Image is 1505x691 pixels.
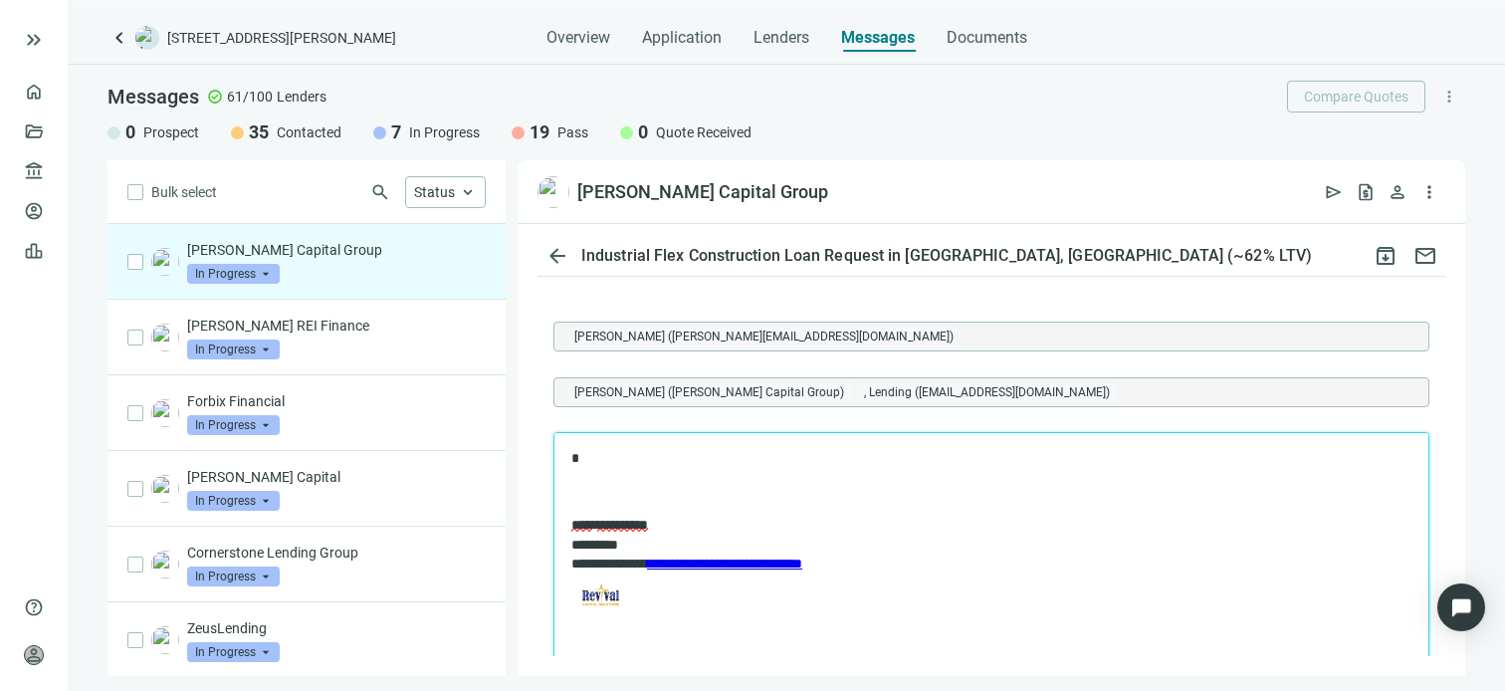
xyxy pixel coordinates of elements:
[125,120,135,144] span: 0
[1287,81,1425,113] button: Compare Quotes
[277,87,326,107] span: Lenders
[187,264,280,284] span: In Progress
[530,120,549,144] span: 19
[574,327,954,346] span: [PERSON_NAME] ([PERSON_NAME][EMAIL_ADDRESS][DOMAIN_NAME])
[409,122,480,142] span: In Progress
[1413,176,1445,208] button: more_vert
[151,475,179,503] img: 050ecbbc-33a4-4638-ad42-49e587a38b20
[577,246,1316,266] div: Industrial Flex Construction Loan Request in [GEOGRAPHIC_DATA], [GEOGRAPHIC_DATA] (~62% LTV)
[414,184,455,200] span: Status
[187,391,486,411] p: Forbix Financial
[24,645,44,665] span: person
[187,642,280,662] span: In Progress
[227,87,273,107] span: 61/100
[1437,583,1485,631] div: Open Intercom Messenger
[167,28,396,48] span: [STREET_ADDRESS][PERSON_NAME]
[1413,244,1437,268] span: mail
[1366,236,1405,276] button: archive
[22,28,46,52] button: keyboard_double_arrow_right
[151,181,217,203] span: Bulk select
[1324,182,1344,202] span: send
[1318,176,1350,208] button: send
[187,618,486,638] p: ZeusLending
[841,28,915,47] span: Messages
[642,28,722,48] span: Application
[135,26,159,50] img: deal-logo
[207,89,223,105] span: check_circle
[545,244,569,268] span: arrow_back
[187,543,486,563] p: Cornerstone Lending Group
[1388,182,1407,202] span: person
[187,415,280,435] span: In Progress
[249,120,269,144] span: 35
[277,122,341,142] span: Contacted
[187,240,486,260] p: [PERSON_NAME] Capital Group
[187,340,280,359] span: In Progress
[856,382,1118,402] span: , Lending (lending@hansonre.com)
[187,491,280,511] span: In Progress
[864,382,1110,402] span: , Lending ([EMAIL_ADDRESS][DOMAIN_NAME])
[566,327,962,346] span: Taylor Poe (taylor@hansonre.com)
[459,183,477,201] span: keyboard_arrow_up
[1419,182,1439,202] span: more_vert
[1433,81,1465,113] button: more_vert
[107,26,131,50] a: keyboard_arrow_left
[1440,88,1458,106] span: more_vert
[656,122,752,142] span: Quote Received
[391,120,401,144] span: 7
[24,161,38,181] span: account_balance
[947,28,1027,48] span: Documents
[187,467,486,487] p: [PERSON_NAME] Capital
[546,28,610,48] span: Overview
[557,122,588,142] span: Pass
[187,316,486,336] p: [PERSON_NAME] REI Finance
[151,399,179,427] img: 9c74dd18-5a3a-48e1-bbf5-cac8b8b48b2c
[151,248,179,276] img: fa057042-5c32-4372-beb9-709f7eabc3a9
[537,236,577,276] button: arrow_back
[143,122,199,142] span: Prospect
[753,28,809,48] span: Lenders
[187,567,280,586] span: In Progress
[1374,244,1397,268] span: archive
[1382,176,1413,208] button: person
[151,626,179,654] img: 6f99175b-c9c0-45d6-a604-2174e82a15ec
[151,324,179,351] img: 892ec110-48c5-4e5d-b32d-80237583720c
[1356,182,1376,202] span: request_quote
[577,180,828,204] div: [PERSON_NAME] Capital Group
[1405,236,1445,276] button: mail
[1350,176,1382,208] button: request_quote
[151,551,179,578] img: f3f17009-5499-4fdb-ae24-b4f85919d8eb
[370,182,390,202] span: search
[24,597,44,617] span: help
[107,85,199,109] span: Messages
[574,382,844,402] span: [PERSON_NAME] ([PERSON_NAME] Capital Group)
[566,382,852,402] span: Tiffany Harper (Hanson Capital Group)
[537,176,569,208] img: fa057042-5c32-4372-beb9-709f7eabc3a9
[638,120,648,144] span: 0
